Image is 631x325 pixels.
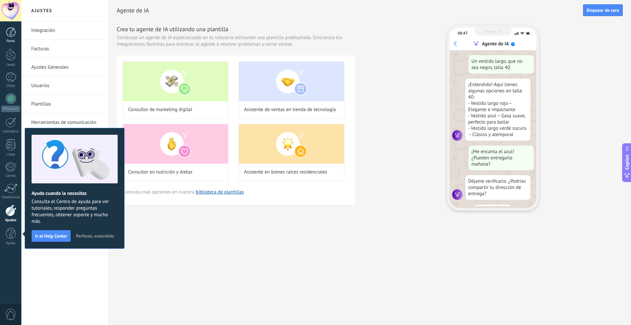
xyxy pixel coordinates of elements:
div: Chats [1,84,20,88]
li: Plantillas [21,95,108,113]
a: Herramientas de comunicación [31,113,102,132]
div: Estadísticas [1,195,20,199]
div: Déjame verificarlo. ¿Podrías compartir tu dirección de entrega? [465,175,530,200]
a: Usuarios [31,77,102,95]
h2: Ayuda cuando la necesitas [32,190,118,197]
span: Copilot [624,154,630,170]
h2: Agente de IA [117,4,583,17]
span: Ir al Help Center [35,234,67,238]
a: biblioteca de plantillas [196,189,244,195]
span: Perfecto, entendido [76,234,114,238]
div: ¡Me encanta el azul! ¿Pueden entregarlo mañana? [469,146,534,170]
span: Consultor de marketing digital [128,106,192,113]
div: Un vestido largo, que no sea negro, talla 40. [469,55,534,74]
li: Usuarios [21,77,108,95]
div: Ayuda [1,241,20,245]
a: Plantillas [31,95,102,113]
button: Empezar de cero [583,4,623,16]
div: Correo [1,174,20,178]
img: Consultor de marketing digital [123,62,228,101]
button: Perfecto, entendido [73,231,117,241]
img: agent icon [452,189,463,200]
a: Facturas [31,40,102,58]
span: Asistente de ventas en tienda de tecnología [244,106,336,113]
div: Panel [1,39,20,43]
span: Consulta más opciones en nuestra [123,189,244,195]
span: Construye un agente de IA especializado en tu industria utilizando una plantilla prediseñada. Sin... [117,35,355,48]
a: Integración [31,21,102,40]
div: Listas [1,152,20,157]
span: Asistente en bienes raíces residenciales [244,169,327,175]
span: Consulta el Centro de ayuda para ver tutoriales, responder preguntas frecuentes, obtener soporte ... [32,198,118,225]
li: Herramientas de comunicación [21,113,108,132]
div: Calendario [1,129,20,134]
div: Ajustes [1,218,20,222]
span: Consultor en nutrición y dietas [128,169,192,175]
div: WhatsApp [1,106,20,112]
a: Ajustes Generales [31,58,102,77]
span: Empezar de cero [587,8,619,12]
li: Integración [21,21,108,40]
li: Ajustes Generales [21,58,108,77]
img: Asistente en bienes raíces residenciales [239,124,344,164]
h3: Crea tu agente de IA utilizando una plantilla [117,25,355,33]
div: Agente de IA [482,41,509,47]
button: Ir al Help Center [32,230,71,242]
div: ¡Entendido! Aquí tienes algunas opciones en talla 40: - Vestido largo rojo – Elegante e impactant... [465,79,530,141]
li: Facturas [21,40,108,58]
img: agent icon [452,130,463,141]
div: Leads [1,63,20,67]
div: 08:47 [458,31,468,36]
img: Consultor en nutrición y dietas [123,124,228,164]
img: Asistente de ventas en tienda de tecnología [239,62,344,101]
